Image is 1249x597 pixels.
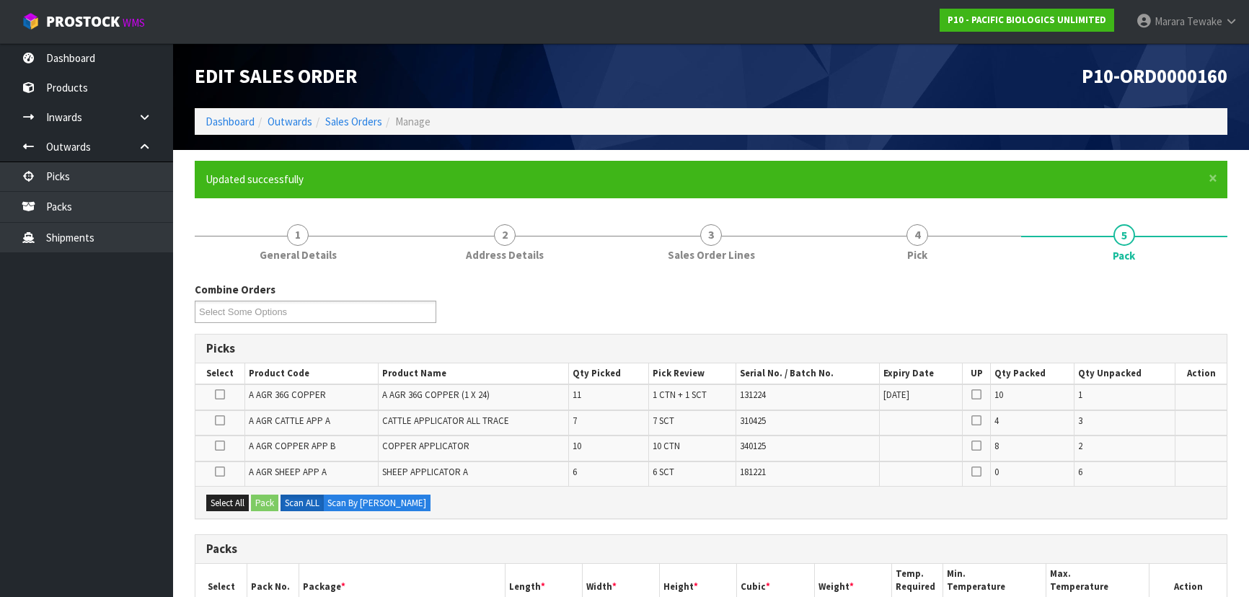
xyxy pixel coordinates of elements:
[249,440,335,452] span: A AGR COPPER APP B
[1082,63,1227,88] span: P10-ORD0000160
[653,466,674,478] span: 6 SCT
[1078,440,1082,452] span: 2
[1113,224,1135,246] span: 5
[251,495,278,512] button: Pack
[994,415,999,427] span: 4
[195,363,245,384] th: Select
[494,224,516,246] span: 2
[206,495,249,512] button: Select All
[382,466,468,478] span: SHEEP APPLICATOR A
[740,440,766,452] span: 340125
[379,363,569,384] th: Product Name
[1078,389,1082,401] span: 1
[700,224,722,246] span: 3
[22,12,40,30] img: cube-alt.png
[940,9,1114,32] a: P10 - PACIFIC BIOLOGICS UNLIMITED
[206,342,1216,355] h3: Picks
[249,415,330,427] span: A AGR CATTLE APP A
[123,16,145,30] small: WMS
[206,542,1216,556] h3: Packs
[994,466,999,478] span: 0
[653,389,707,401] span: 1 CTN + 1 SCT
[281,495,324,512] label: Scan ALL
[268,115,312,128] a: Outwards
[466,247,544,262] span: Address Details
[195,282,275,297] label: Combine Orders
[740,389,766,401] span: 131224
[736,363,880,384] th: Serial No. / Batch No.
[245,363,379,384] th: Product Code
[46,12,120,31] span: ProStock
[573,389,581,401] span: 11
[206,115,255,128] a: Dashboard
[653,415,674,427] span: 7 SCT
[287,224,309,246] span: 1
[382,415,509,427] span: CATTLE APPLICATOR ALL TRACE
[395,115,431,128] span: Manage
[883,389,909,401] span: [DATE]
[948,14,1106,26] strong: P10 - PACIFIC BIOLOGICS UNLIMITED
[249,389,326,401] span: A AGR 36G COPPER
[206,172,304,186] span: Updated successfully
[569,363,648,384] th: Qty Picked
[1187,14,1222,28] span: Tewake
[1074,363,1175,384] th: Qty Unpacked
[260,247,337,262] span: General Details
[994,389,1003,401] span: 10
[962,363,991,384] th: UP
[1078,415,1082,427] span: 3
[906,224,928,246] span: 4
[648,363,736,384] th: Pick Review
[740,466,766,478] span: 181221
[573,440,581,452] span: 10
[1113,248,1135,263] span: Pack
[382,440,469,452] span: COPPER APPLICATOR
[880,363,962,384] th: Expiry Date
[1209,168,1217,188] span: ×
[195,63,357,88] span: Edit Sales Order
[573,466,577,478] span: 6
[994,440,999,452] span: 8
[653,440,680,452] span: 10 CTN
[907,247,927,262] span: Pick
[382,389,490,401] span: A AGR 36G COPPER (1 X 24)
[740,415,766,427] span: 310425
[249,466,327,478] span: A AGR SHEEP APP A
[325,115,382,128] a: Sales Orders
[1175,363,1227,384] th: Action
[1155,14,1185,28] span: Marara
[573,415,577,427] span: 7
[1078,466,1082,478] span: 6
[323,495,431,512] label: Scan By [PERSON_NAME]
[991,363,1074,384] th: Qty Packed
[668,247,755,262] span: Sales Order Lines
